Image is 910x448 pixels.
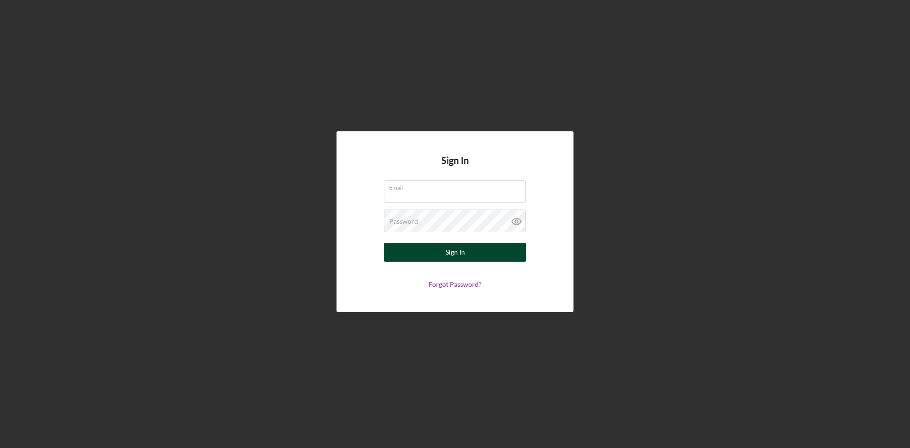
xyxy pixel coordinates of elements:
[441,155,469,180] h4: Sign In
[446,243,465,262] div: Sign In
[384,243,526,262] button: Sign In
[428,280,482,288] a: Forgot Password?
[389,218,418,225] label: Password
[389,181,526,191] label: Email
